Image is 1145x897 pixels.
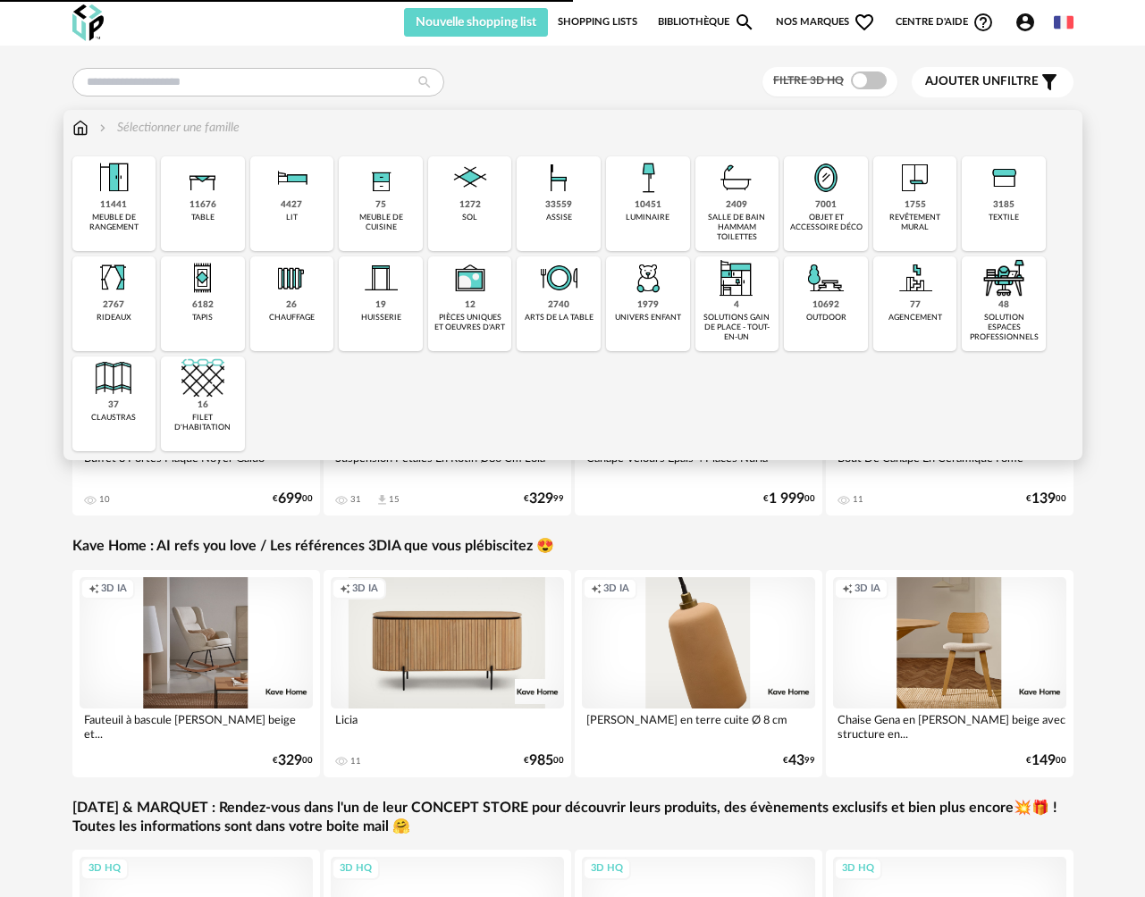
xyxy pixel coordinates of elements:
span: Creation icon [340,583,350,596]
a: Creation icon 3D IA Licia 11 €98500 [324,570,571,777]
img: svg+xml;base64,PHN2ZyB3aWR0aD0iMTYiIGhlaWdodD0iMTYiIHZpZXdCb3g9IjAgMCAxNiAxNiIgZmlsbD0ibm9uZSIgeG... [96,119,110,137]
div: 12 [465,299,476,311]
div: 31 [350,494,361,505]
a: [DATE] & MARQUET : Rendez-vous dans l'un de leur CONCEPT STORE pour découvrir leurs produits, des... [72,799,1073,836]
a: Kave Home : AI refs you love / Les références 3DIA que vous plébiscitez 😍 [72,537,554,556]
div: meuble de rangement [78,213,151,233]
div: luminaire [626,213,669,222]
div: 11 [853,494,863,505]
div: € 00 [524,755,564,767]
div: 2409 [726,199,747,211]
span: 3D IA [101,583,127,596]
img: Meuble%20de%20rangement.png [92,156,135,199]
div: 3D HQ [332,858,380,880]
div: € 00 [763,493,815,505]
div: claustras [91,413,136,423]
div: [PERSON_NAME] en terre cuite Ø 8 cm [582,708,815,744]
span: 149 [1031,755,1056,767]
div: solution espaces professionnels [967,313,1040,343]
span: 3D IA [855,583,880,596]
img: Rangement.png [359,156,402,199]
a: BibliothèqueMagnify icon [658,8,756,37]
a: Shopping Lists [558,8,637,37]
div: salle de bain hammam toilettes [701,213,774,243]
span: Creation icon [842,583,853,596]
img: filet.png [181,356,224,399]
div: 15 [389,494,400,505]
div: pièces uniques et oeuvres d'art [434,313,507,333]
a: Creation icon 3D IA Chaise Gena en [PERSON_NAME] beige avec structure en... €14900 [826,570,1073,777]
img: Huiserie.png [359,256,402,299]
div: € 00 [273,755,313,767]
div: 19 [375,299,386,311]
div: 4427 [281,199,302,211]
span: 3D IA [603,583,629,596]
div: 16 [198,399,208,411]
div: outdoor [806,313,846,323]
div: Fauteuil à bascule [PERSON_NAME] beige et... [80,708,313,744]
div: 6182 [192,299,214,311]
div: 48 [998,299,1009,311]
img: Miroir.png [804,156,847,199]
img: Sol.png [449,156,492,199]
img: ToutEnUn.png [715,256,758,299]
div: rideaux [97,313,131,323]
span: Account Circle icon [1015,12,1044,33]
img: Cloison.png [92,356,135,399]
div: 7001 [815,199,837,211]
span: 329 [278,755,302,767]
span: Download icon [375,493,389,507]
div: 3D HQ [834,858,882,880]
div: Licia [331,708,564,744]
div: arts de la table [525,313,594,323]
img: Agencement.png [894,256,937,299]
span: 985 [529,755,553,767]
div: Canapé Velours Épais 4 Places Nuria [582,447,815,482]
div: 10692 [812,299,839,311]
img: Outdoor.png [804,256,847,299]
div: agencement [888,313,942,323]
div: tapis [192,313,213,323]
span: Creation icon [88,583,99,596]
div: assise [546,213,572,222]
div: textile [989,213,1019,222]
div: € 99 [524,493,564,505]
div: lit [286,213,298,222]
img: ArtTable.png [537,256,580,299]
img: Literie.png [270,156,313,199]
div: 10451 [635,199,661,211]
div: 11 [350,756,361,767]
div: table [191,213,215,222]
div: 33559 [545,199,572,211]
img: Salle%20de%20bain.png [715,156,758,199]
div: 75 [375,199,386,211]
div: 3185 [993,199,1015,211]
span: Creation icon [591,583,602,596]
span: Ajouter un [925,75,1000,88]
img: Rideaux.png [92,256,135,299]
div: 1979 [637,299,659,311]
img: UniversEnfant.png [627,256,669,299]
div: objet et accessoire déco [789,213,863,233]
div: € 00 [1026,755,1066,767]
button: Nouvelle shopping list [404,8,549,37]
a: Creation icon 3D IA [PERSON_NAME] en terre cuite Ø 8 cm €4399 [575,570,822,777]
div: meuble de cuisine [344,213,417,233]
div: Suspension Pétales En Rotin Ø80 Cm Lola [331,447,564,482]
div: 2740 [548,299,569,311]
div: Bout De Canapé En Céramique Fome [833,447,1066,482]
div: 26 [286,299,297,311]
span: 329 [529,493,553,505]
img: UniqueOeuvre.png [449,256,492,299]
div: 37 [108,399,119,411]
div: 77 [910,299,921,311]
div: € 00 [1026,493,1066,505]
div: € 99 [783,755,815,767]
div: chauffage [269,313,315,323]
span: 699 [278,493,302,505]
a: Creation icon 3D IA Fauteuil à bascule [PERSON_NAME] beige et... €32900 [72,570,320,777]
div: 4 [734,299,739,311]
div: revêtement mural [879,213,952,233]
span: Magnify icon [734,12,755,33]
div: huisserie [361,313,401,323]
